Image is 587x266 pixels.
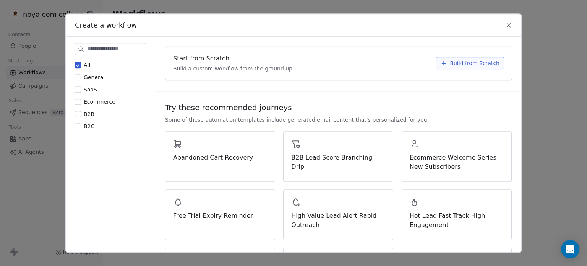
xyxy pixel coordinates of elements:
[436,57,504,69] button: Build from Scratch
[75,122,81,130] button: B2C
[410,153,504,171] span: Ecommerce Welcome Series New Subscribers
[84,86,97,93] span: SaaS
[84,62,90,68] span: All
[410,211,504,230] span: Hot Lead Fast Track High Engagement
[75,86,81,93] button: SaaS
[75,98,81,106] button: Ecommerce
[561,240,579,258] div: Open Intercom Messenger
[84,111,94,117] span: B2B
[75,110,81,118] button: B2B
[291,153,385,171] span: B2B Lead Score Branching Drip
[173,54,229,63] span: Start from Scratch
[75,61,81,69] button: All
[165,116,429,124] span: Some of these automation templates include generated email content that's personalized for you.
[84,123,94,129] span: B2C
[165,102,292,113] span: Try these recommended journeys
[173,153,267,162] span: Abandoned Cart Recovery
[291,211,385,230] span: High Value Lead Alert Rapid Outreach
[173,211,267,220] span: Free Trial Expiry Reminder
[75,20,137,30] span: Create a workflow
[75,73,81,81] button: General
[173,65,292,72] span: Build a custom workflow from the ground up
[450,59,499,67] span: Build from Scratch
[84,99,115,105] span: Ecommerce
[84,74,105,80] span: General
